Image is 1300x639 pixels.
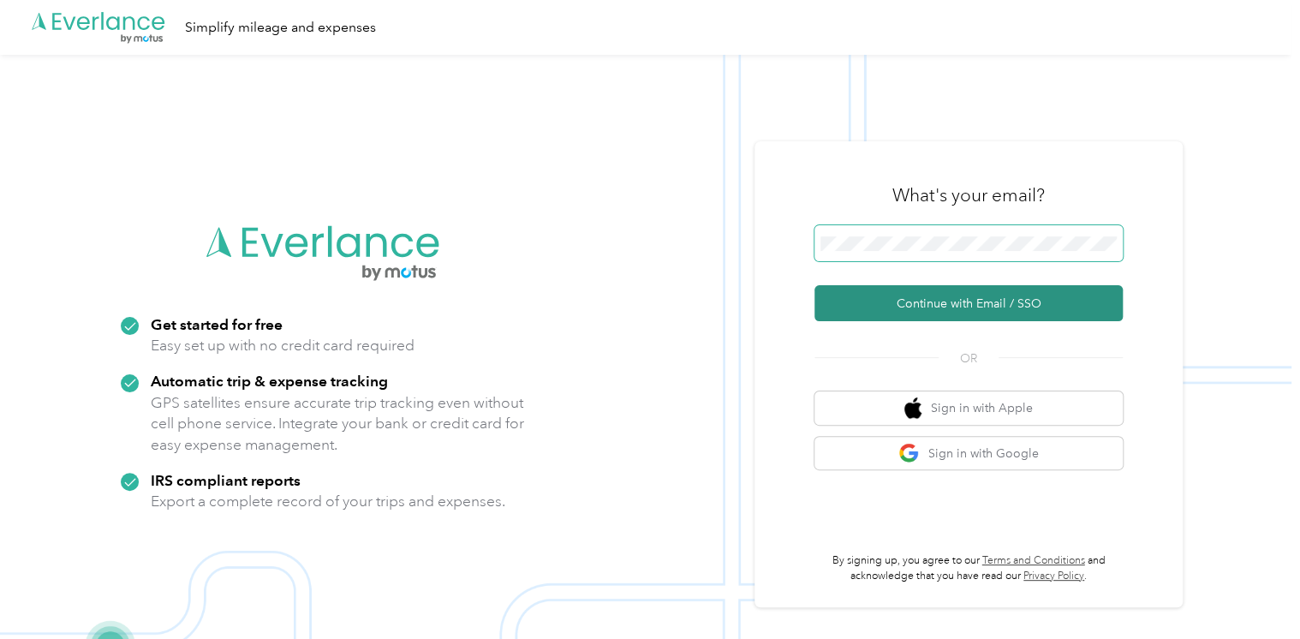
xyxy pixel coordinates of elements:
button: apple logoSign in with Apple [814,391,1123,425]
img: apple logo [904,397,921,419]
div: Simplify mileage and expenses [185,17,376,39]
strong: Get started for free [151,315,283,333]
h3: What's your email? [892,183,1045,207]
button: Continue with Email / SSO [814,285,1123,321]
p: Export a complete record of your trips and expenses. [151,491,505,512]
button: google logoSign in with Google [814,437,1123,470]
a: Terms and Conditions [982,554,1085,567]
a: Privacy Policy [1023,570,1084,582]
span: OR [939,349,999,367]
strong: IRS compliant reports [151,471,301,489]
strong: Automatic trip & expense tracking [151,372,388,390]
img: google logo [898,443,920,464]
p: Easy set up with no credit card required [151,335,414,356]
p: GPS satellites ensure accurate trip tracking even without cell phone service. Integrate your bank... [151,392,525,456]
p: By signing up, you agree to our and acknowledge that you have read our . [814,553,1123,583]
